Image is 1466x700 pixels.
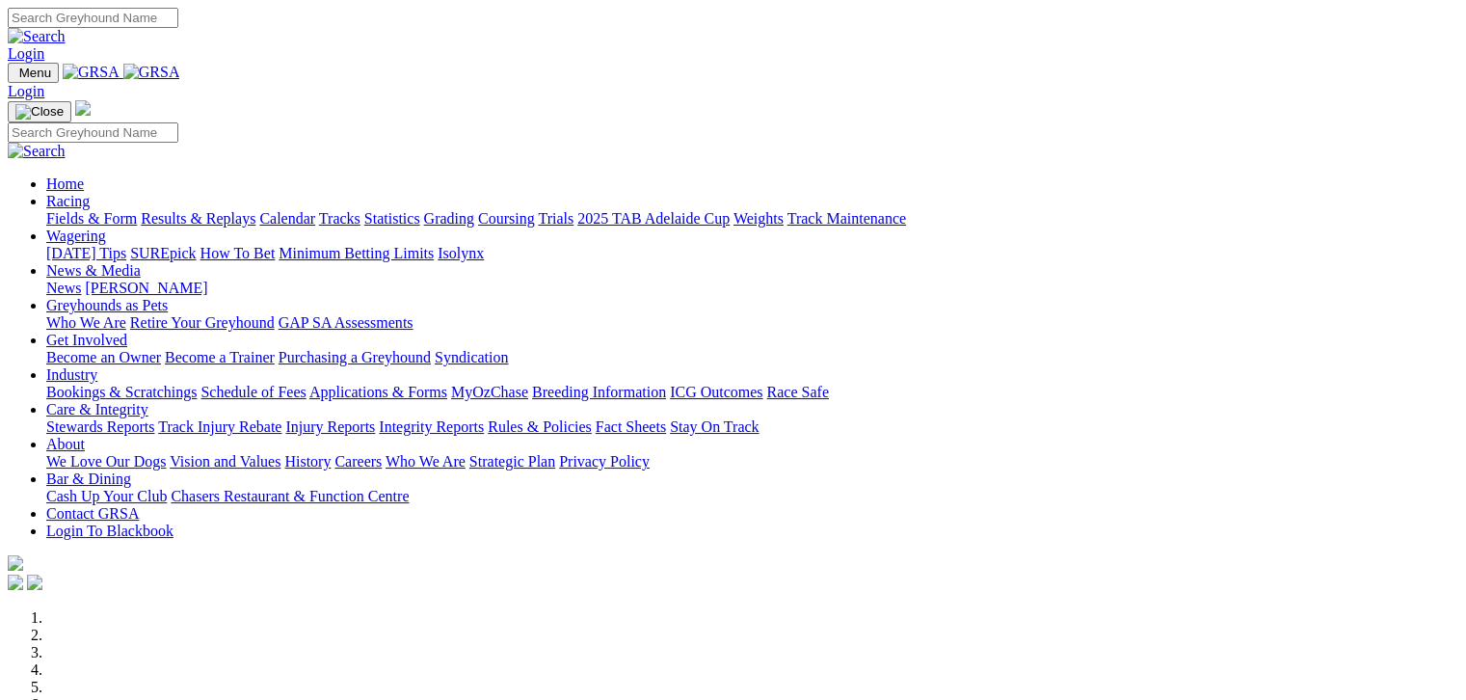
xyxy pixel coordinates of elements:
a: Who We Are [386,453,466,470]
a: ICG Outcomes [670,384,762,400]
a: Schedule of Fees [200,384,306,400]
a: Grading [424,210,474,227]
img: Close [15,104,64,120]
a: Calendar [259,210,315,227]
a: Stay On Track [670,418,759,435]
span: Menu [19,66,51,80]
a: Login [8,83,44,99]
a: Privacy Policy [559,453,650,470]
a: Bookings & Scratchings [46,384,197,400]
a: News & Media [46,262,141,279]
a: Industry [46,366,97,383]
a: Home [46,175,84,192]
a: Contact GRSA [46,505,139,522]
div: Wagering [46,245,1458,262]
a: Become an Owner [46,349,161,365]
a: Fact Sheets [596,418,666,435]
a: Cash Up Your Club [46,488,167,504]
a: Racing [46,193,90,209]
a: Strategic Plan [469,453,555,470]
input: Search [8,8,178,28]
a: Care & Integrity [46,401,148,417]
a: Retire Your Greyhound [130,314,275,331]
a: Wagering [46,228,106,244]
img: GRSA [63,64,120,81]
a: Chasers Restaurant & Function Centre [171,488,409,504]
a: News [46,280,81,296]
a: Track Injury Rebate [158,418,281,435]
a: [PERSON_NAME] [85,280,207,296]
button: Toggle navigation [8,101,71,122]
a: Weights [733,210,784,227]
div: News & Media [46,280,1458,297]
img: Search [8,28,66,45]
a: Coursing [478,210,535,227]
a: GAP SA Assessments [279,314,413,331]
input: Search [8,122,178,143]
img: GRSA [123,64,180,81]
div: Racing [46,210,1458,228]
a: Isolynx [438,245,484,261]
a: Applications & Forms [309,384,447,400]
a: Rules & Policies [488,418,592,435]
a: Breeding Information [532,384,666,400]
a: Become a Trainer [165,349,275,365]
a: Vision and Values [170,453,280,470]
a: 2025 TAB Adelaide Cup [577,210,730,227]
a: Login To Blackbook [46,523,173,539]
a: Results & Replays [141,210,255,227]
a: Tracks [319,210,360,227]
a: How To Bet [200,245,276,261]
a: History [284,453,331,470]
a: Who We Are [46,314,126,331]
a: Race Safe [766,384,828,400]
a: [DATE] Tips [46,245,126,261]
a: SUREpick [130,245,196,261]
img: twitter.svg [27,575,42,590]
a: Greyhounds as Pets [46,297,168,313]
a: Injury Reports [285,418,375,435]
div: About [46,453,1458,471]
a: Integrity Reports [379,418,484,435]
div: Bar & Dining [46,488,1458,505]
a: Track Maintenance [787,210,906,227]
img: facebook.svg [8,575,23,590]
a: Login [8,45,44,62]
a: Bar & Dining [46,471,131,487]
div: Care & Integrity [46,418,1458,436]
a: Get Involved [46,332,127,348]
img: logo-grsa-white.png [8,555,23,571]
a: About [46,436,85,452]
a: Syndication [435,349,508,365]
a: Statistics [364,210,420,227]
div: Get Involved [46,349,1458,366]
img: logo-grsa-white.png [75,100,91,116]
a: Stewards Reports [46,418,154,435]
a: Fields & Form [46,210,137,227]
a: Trials [538,210,573,227]
button: Toggle navigation [8,63,59,83]
img: Search [8,143,66,160]
a: Purchasing a Greyhound [279,349,431,365]
a: Careers [334,453,382,470]
a: MyOzChase [451,384,528,400]
a: Minimum Betting Limits [279,245,434,261]
div: Greyhounds as Pets [46,314,1458,332]
div: Industry [46,384,1458,401]
a: We Love Our Dogs [46,453,166,470]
